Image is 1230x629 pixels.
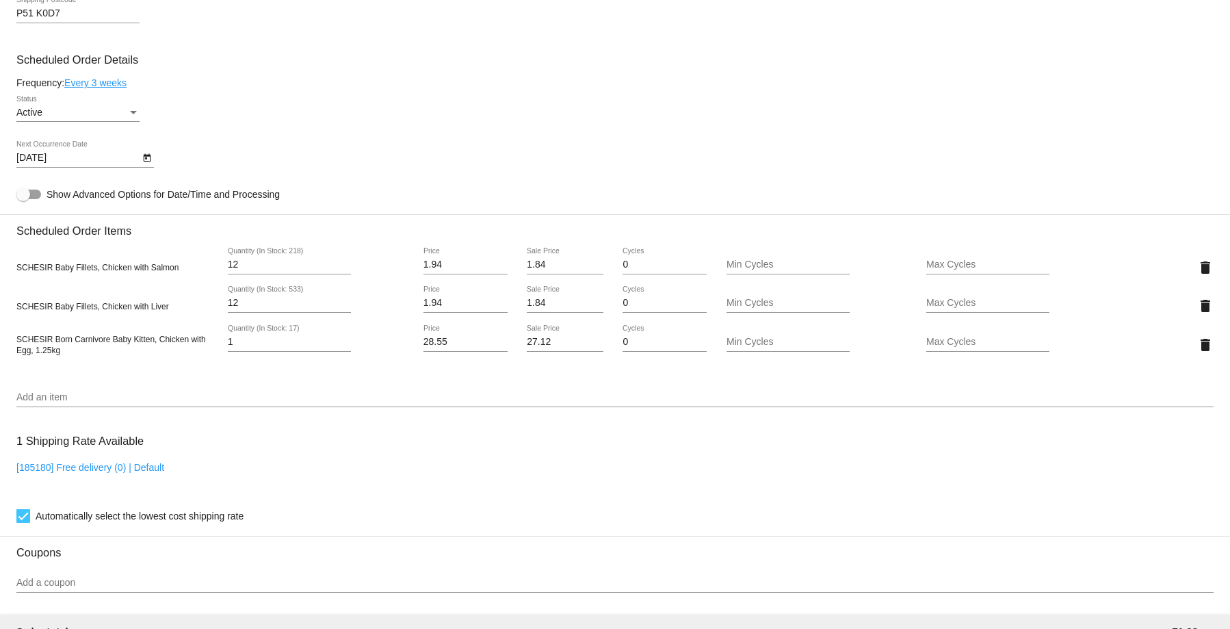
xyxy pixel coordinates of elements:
[228,337,351,348] input: Quantity (In Stock: 17)
[16,392,1214,403] input: Add an item
[16,77,1214,88] div: Frequency:
[16,214,1214,238] h3: Scheduled Order Items
[16,462,164,473] a: [185180] Free delivery (0) | Default
[16,107,140,118] mat-select: Status
[140,150,154,164] button: Open calendar
[16,153,140,164] input: Next Occurrence Date
[623,259,707,270] input: Cycles
[527,298,603,309] input: Sale Price
[926,259,1049,270] input: Max Cycles
[16,8,140,19] input: Shipping Postcode
[727,337,850,348] input: Min Cycles
[16,302,169,311] span: SCHESIR Baby Fillets, Chicken with Liver
[16,335,206,355] span: SCHESIR Born Carnivore Baby Kitten, Chicken with Egg, 1.25kg
[16,578,1214,589] input: Add a coupon
[623,337,707,348] input: Cycles
[423,337,508,348] input: Price
[16,53,1214,66] h3: Scheduled Order Details
[1197,298,1214,314] mat-icon: delete
[64,77,127,88] a: Every 3 weeks
[623,298,707,309] input: Cycles
[1197,337,1214,353] mat-icon: delete
[1197,259,1214,276] mat-icon: delete
[47,188,280,201] span: Show Advanced Options for Date/Time and Processing
[527,337,603,348] input: Sale Price
[16,426,144,456] h3: 1 Shipping Rate Available
[423,298,508,309] input: Price
[36,508,244,524] span: Automatically select the lowest cost shipping rate
[527,259,603,270] input: Sale Price
[16,107,42,118] span: Active
[926,298,1049,309] input: Max Cycles
[926,337,1049,348] input: Max Cycles
[423,259,508,270] input: Price
[228,259,351,270] input: Quantity (In Stock: 218)
[228,298,351,309] input: Quantity (In Stock: 533)
[727,259,850,270] input: Min Cycles
[16,536,1214,559] h3: Coupons
[16,263,179,272] span: SCHESIR Baby Fillets, Chicken with Salmon
[727,298,850,309] input: Min Cycles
